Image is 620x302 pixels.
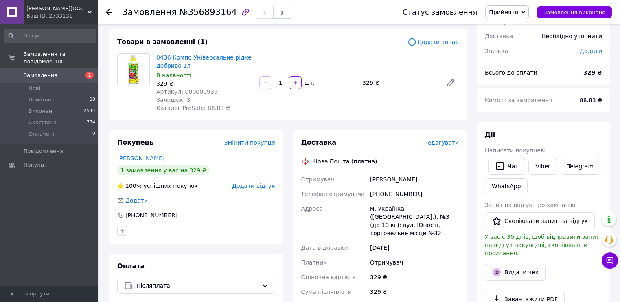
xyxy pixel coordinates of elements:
button: Чат [488,158,525,175]
span: Замовлення виконано [543,9,605,15]
span: Оплачені [28,130,54,138]
span: Дата відправки [301,245,348,251]
div: [PHONE_NUMBER] [125,211,178,219]
span: 0 [92,130,95,138]
div: 329 ₴ [156,79,253,88]
div: 329 ₴ [368,284,460,299]
span: Адреса [301,205,323,212]
span: В наявності [156,72,191,79]
a: WhatsApp [485,178,528,194]
a: Редагувати [443,75,459,91]
span: 1 [92,85,95,92]
button: Скопіювати запит на відгук [485,212,595,229]
input: Пошук [4,29,96,43]
span: Знижка [485,48,508,54]
span: №356893164 [179,7,237,17]
span: Прийнято [489,9,518,15]
div: успішних покупок [117,182,198,190]
span: Товари в замовленні (1) [117,38,208,46]
span: Телефон отримувача [301,191,365,197]
span: Доставка [301,139,337,146]
span: Покупець [117,139,154,146]
a: Viber [528,158,557,175]
button: Видати чек [485,264,546,281]
span: Покупці [24,161,46,169]
span: Платник [301,259,327,266]
span: Редагувати [424,139,459,146]
div: [DATE] [368,240,460,255]
span: Нові [28,85,40,92]
div: [PERSON_NAME] [368,172,460,187]
div: шт. [302,79,315,87]
div: 329 ₴ [368,270,460,284]
span: Каталог ProSale: 88.83 ₴ [156,105,230,111]
div: 1 замовлення у вас на 329 ₴ [117,165,210,175]
span: 100% [125,183,142,189]
span: LETO.UA [26,5,88,12]
span: Додати відгук [232,183,275,189]
img: 0436 Компо Універсальне рідке добриво 1л [118,54,149,86]
span: У вас є 30 днів, щоб відправити запит на відгук покупцеві, скопіювавши посилання. [485,234,599,256]
span: 10 [90,96,95,104]
span: Дії [485,131,495,139]
span: Комісія за замовлення [485,97,552,104]
div: Нова Пошта (платна) [311,157,379,165]
div: 329 ₴ [359,77,439,88]
div: Статус замовлення [403,8,478,16]
span: Додати [125,197,148,204]
div: [PHONE_NUMBER] [368,187,460,201]
span: Запит на відгук про компанію [485,202,575,208]
span: Доставка [485,33,513,40]
span: Змінити покупця [224,139,275,146]
span: Додати [580,48,602,54]
span: Післяплата [136,281,259,290]
span: Написати покупцеві [485,147,546,154]
span: Виконані [28,108,54,115]
button: Замовлення виконано [537,6,612,18]
span: Додати товар [407,37,459,46]
div: Ваш ID: 2733131 [26,12,98,20]
span: Прийняті [28,96,54,104]
span: Сума післяплати [301,289,352,295]
a: [PERSON_NAME] [117,155,164,161]
span: 774 [87,119,95,126]
div: Отримувач [368,255,460,270]
span: Отримувач [301,176,334,183]
span: Залишок: 3 [156,97,191,103]
a: Telegram [561,158,600,175]
span: Артикул: 000000935 [156,88,218,95]
span: Оплата [117,262,145,270]
span: Оціночна вартість [301,274,356,280]
span: 1 товар [485,18,508,25]
button: Чат з покупцем [602,252,618,269]
span: Повідомлення [24,148,63,155]
a: 0436 Компо Універсальне рідке добриво 1л [156,54,252,69]
span: Скасовані [28,119,56,126]
div: Повернутися назад [106,8,112,16]
span: 1 [85,72,94,79]
div: Необхідно уточнити [537,27,607,45]
span: Всього до сплати [485,69,537,76]
span: 2544 [84,108,95,115]
span: Замовлення [24,72,57,79]
span: Замовлення [122,7,177,17]
span: Замовлення та повідомлення [24,51,98,65]
b: 329 ₴ [583,69,602,76]
span: 88.83 ₴ [580,97,602,104]
div: м. Українка ([GEOGRAPHIC_DATA].), №3 (до 10 кг): вул. Юності, торговельне місце №32 [368,201,460,240]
